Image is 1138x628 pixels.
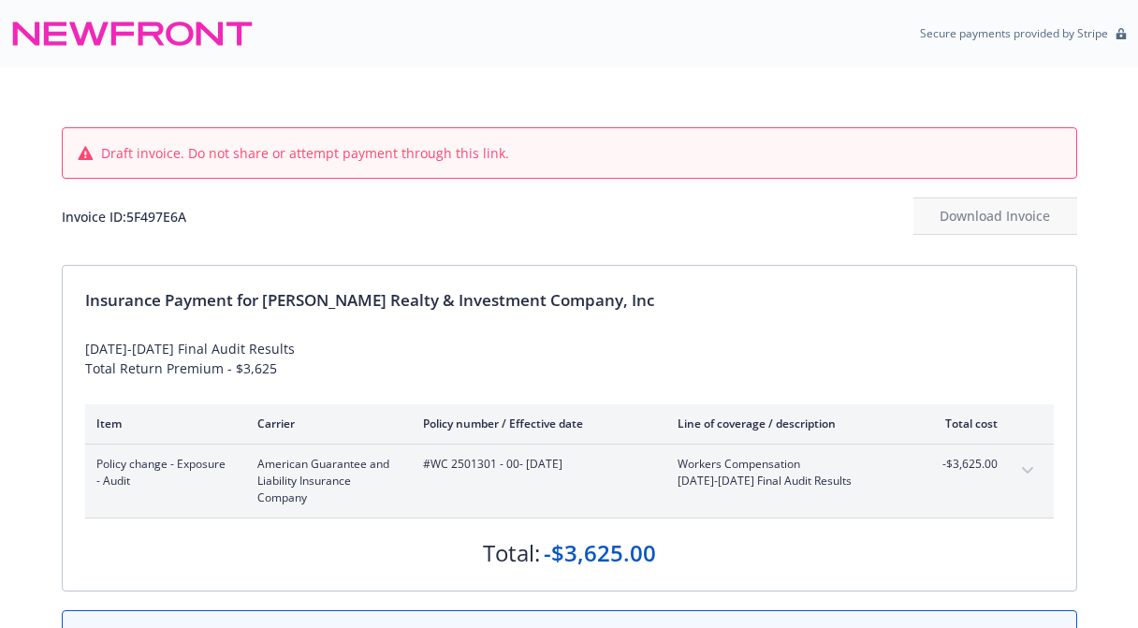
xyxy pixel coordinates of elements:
[678,456,897,489] span: Workers Compensation[DATE]-[DATE] Final Audit Results
[96,456,227,489] span: Policy change - Exposure - Audit
[920,25,1108,41] p: Secure payments provided by Stripe
[678,473,897,489] span: [DATE]-[DATE] Final Audit Results
[913,197,1077,235] button: Download Invoice
[927,456,998,473] span: -$3,625.00
[913,198,1077,234] div: Download Invoice
[927,416,998,431] div: Total cost
[62,207,186,226] div: Invoice ID: 5F497E6A
[85,339,1054,378] div: [DATE]-[DATE] Final Audit Results Total Return Premium - $3,625
[423,416,648,431] div: Policy number / Effective date
[101,143,509,163] span: Draft invoice. Do not share or attempt payment through this link.
[423,456,648,473] span: #WC 2501301 - 00 - [DATE]
[1013,456,1043,486] button: expand content
[678,416,897,431] div: Line of coverage / description
[678,456,897,473] span: Workers Compensation
[483,537,540,569] div: Total:
[85,288,1054,313] div: Insurance Payment for [PERSON_NAME] Realty & Investment Company, Inc
[96,416,227,431] div: Item
[257,456,393,506] span: American Guarantee and Liability Insurance Company
[85,445,1054,518] div: Policy change - Exposure - AuditAmerican Guarantee and Liability Insurance Company#WC 2501301 - 0...
[544,537,656,569] div: -$3,625.00
[257,416,393,431] div: Carrier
